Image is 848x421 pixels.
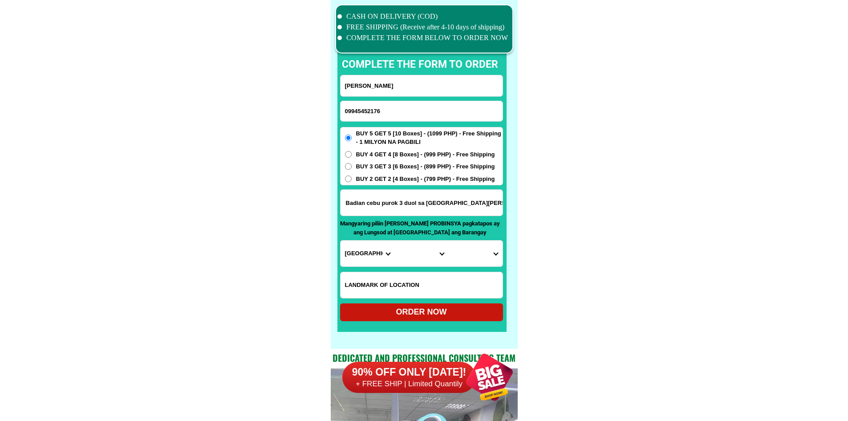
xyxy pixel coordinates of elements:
[345,135,352,141] input: BUY 5 GET 5 [10 Boxes] - (1099 PHP) - Free Shipping - 1 MILYON NA PAGBILI
[333,57,507,73] p: complete the form to order
[340,219,500,237] p: Mangyaring piliin [PERSON_NAME] PROBINSYA pagkatapos ay ang Lungsod at [GEOGRAPHIC_DATA] ang Bara...
[337,22,508,33] li: FREE SHIPPING (Receive after 4-10 days of shipping)
[342,379,476,389] h6: + FREE SHIP | Limited Quantily
[341,272,503,298] input: Input LANDMARKOFLOCATION
[337,11,508,22] li: CASH ON DELIVERY (COD)
[345,163,352,170] input: BUY 3 GET 3 [6 Boxes] - (899 PHP) - Free Shipping
[331,351,518,364] h2: Dedicated and professional consulting team
[341,75,503,96] input: Input full_name
[341,241,394,266] select: Select province
[356,129,503,147] span: BUY 5 GET 5 [10 Boxes] - (1099 PHP) - Free Shipping - 1 MILYON NA PAGBILI
[341,101,503,121] input: Input phone_number
[448,241,502,266] select: Select commune
[340,306,503,318] div: ORDER NOW
[356,175,495,184] span: BUY 2 GET 2 [4 Boxes] - (799 PHP) - Free Shipping
[341,190,503,216] input: Input address
[356,150,495,159] span: BUY 4 GET 4 [8 Boxes] - (999 PHP) - Free Shipping
[356,162,495,171] span: BUY 3 GET 3 [6 Boxes] - (899 PHP) - Free Shipping
[337,33,508,43] li: COMPLETE THE FORM BELOW TO ORDER NOW
[342,366,476,379] h6: 90% OFF ONLY [DATE]!
[345,176,352,182] input: BUY 2 GET 2 [4 Boxes] - (799 PHP) - Free Shipping
[394,241,448,266] select: Select district
[345,151,352,158] input: BUY 4 GET 4 [8 Boxes] - (999 PHP) - Free Shipping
